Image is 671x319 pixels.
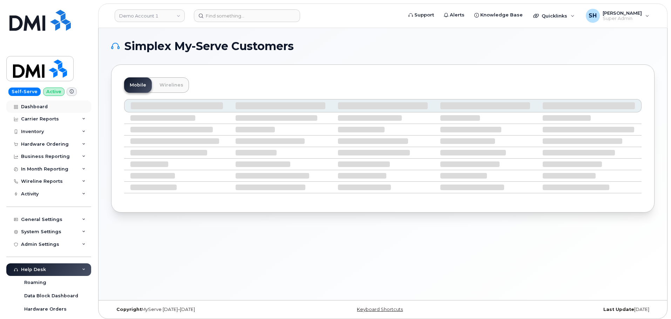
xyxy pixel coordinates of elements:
[124,41,294,51] span: Simplex My-Serve Customers
[111,307,292,312] div: MyServe [DATE]–[DATE]
[154,77,189,93] a: Wirelines
[357,307,403,312] a: Keyboard Shortcuts
[603,307,634,312] strong: Last Update
[124,77,152,93] a: Mobile
[116,307,142,312] strong: Copyright
[473,307,655,312] div: [DATE]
